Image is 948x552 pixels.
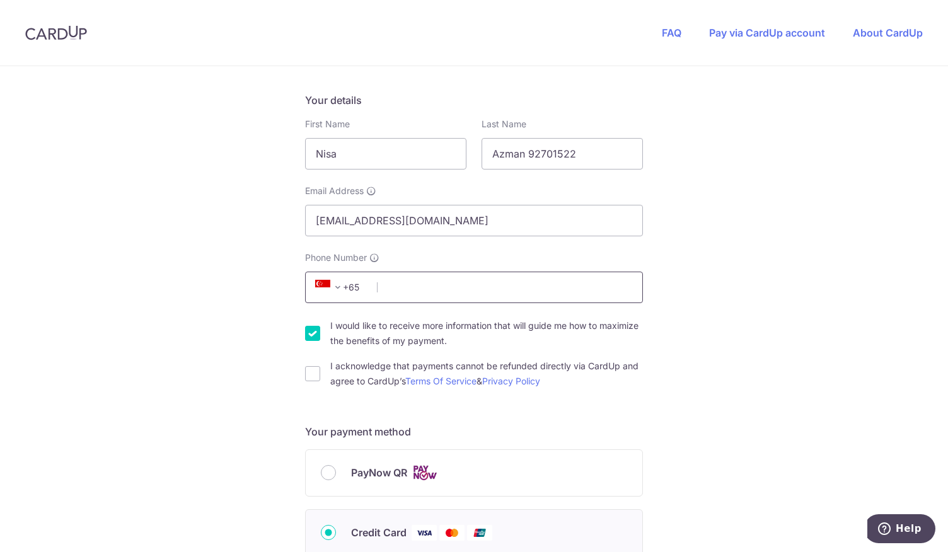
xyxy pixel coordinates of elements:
a: Terms Of Service [405,376,477,386]
input: First name [305,138,466,170]
label: I acknowledge that payments cannot be refunded directly via CardUp and agree to CardUp’s & [330,359,643,389]
h5: Your payment method [305,424,643,439]
img: Visa [412,525,437,541]
a: FAQ [662,26,681,39]
label: I would like to receive more information that will guide me how to maximize the benefits of my pa... [330,318,643,348]
input: Last name [482,138,643,170]
span: Phone Number [305,251,367,264]
span: +65 [315,280,345,295]
a: About CardUp [853,26,923,39]
span: Credit Card [351,525,407,540]
iframe: Opens a widget where you can find more information [867,514,935,546]
label: First Name [305,118,350,130]
span: Email Address [305,185,364,197]
a: Privacy Policy [482,376,540,386]
h5: Your details [305,93,643,108]
label: Last Name [482,118,526,130]
span: PayNow QR [351,465,407,480]
span: +65 [311,280,368,295]
a: Pay via CardUp account [709,26,825,39]
div: PayNow QR Cards logo [321,465,627,481]
img: Mastercard [439,525,465,541]
img: Union Pay [467,525,492,541]
img: CardUp [25,25,87,40]
input: Email address [305,205,643,236]
img: Cards logo [412,465,437,481]
div: Credit Card Visa Mastercard Union Pay [321,525,627,541]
